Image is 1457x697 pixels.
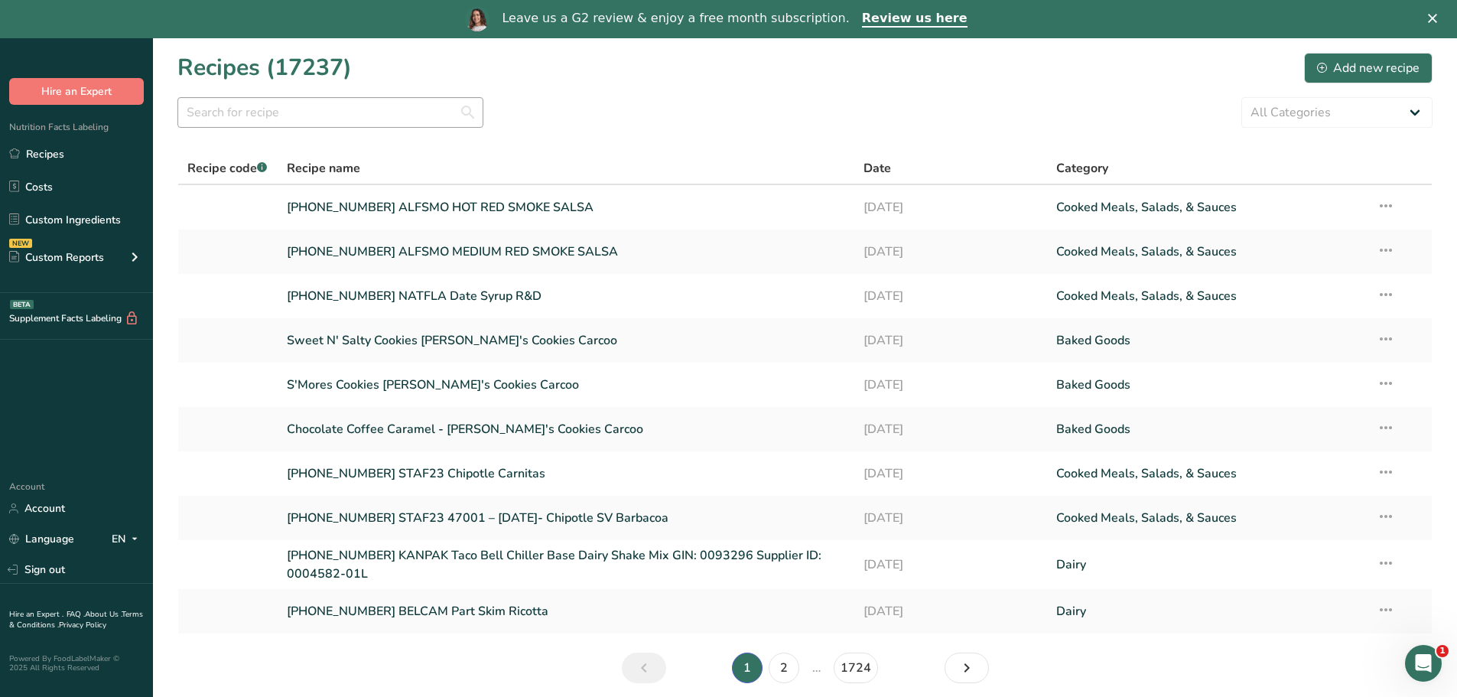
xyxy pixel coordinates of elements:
a: [DATE] [863,502,1038,534]
a: Previous page [622,653,666,683]
img: Profile image for Reem [465,7,489,31]
div: Leave us a G2 review & enjoy a free month subscription. [502,11,849,26]
a: Page 2. [769,653,799,683]
a: Next page [945,653,989,683]
a: Cooked Meals, Salads, & Sauces [1056,280,1358,312]
a: [PHONE_NUMBER] ALFSMO MEDIUM RED SMOKE SALSA [287,236,846,268]
span: Recipe code [187,160,267,177]
div: Close [1428,14,1443,23]
a: [DATE] [863,413,1038,445]
input: Search for recipe [177,97,483,128]
span: Category [1056,159,1108,178]
div: Add new recipe [1317,59,1420,77]
a: FAQ . [67,609,85,620]
span: Date [863,159,891,178]
div: Powered By FoodLabelMaker © 2025 All Rights Reserved [9,654,144,673]
a: [DATE] [863,324,1038,357]
a: [DATE] [863,595,1038,627]
div: NEW [9,239,32,248]
a: Baked Goods [1056,324,1358,357]
a: Dairy [1056,595,1358,627]
a: [DATE] [863,458,1038,490]
a: [PHONE_NUMBER] KANPAK Taco Bell Chiller Base Dairy Shake Mix GIN: 0093296 Supplier ID: 0004582-01L [287,546,846,583]
a: [PHONE_NUMBER] STAF23 Chipotle Carnitas [287,458,846,490]
a: S'Mores Cookies [PERSON_NAME]'s Cookies Carcoo [287,369,846,401]
a: Review us here [862,11,968,28]
a: [DATE] [863,280,1038,312]
a: Hire an Expert . [9,609,63,620]
a: [PHONE_NUMBER] ALFSMO HOT RED SMOKE SALSA [287,191,846,223]
a: Page 1724. [834,653,878,683]
a: Dairy [1056,546,1358,583]
a: Baked Goods [1056,413,1358,445]
h1: Recipes (17237) [177,50,352,85]
a: Privacy Policy [59,620,106,630]
a: Cooked Meals, Salads, & Sauces [1056,236,1358,268]
a: [PHONE_NUMBER] NATFLA Date Syrup R&D [287,280,846,312]
a: [DATE] [863,369,1038,401]
a: [DATE] [863,546,1038,583]
button: Hire an Expert [9,78,144,105]
a: About Us . [85,609,122,620]
a: Sweet N' Salty Cookies [PERSON_NAME]'s Cookies Carcoo [287,324,846,357]
a: [PHONE_NUMBER] BELCAM Part Skim Ricotta [287,595,846,627]
div: BETA [10,300,34,309]
div: EN [112,530,144,549]
a: Terms & Conditions . [9,609,143,630]
a: Cooked Meals, Salads, & Sauces [1056,191,1358,223]
a: Chocolate Coffee Caramel - [PERSON_NAME]'s Cookies Carcoo [287,413,846,445]
a: Cooked Meals, Salads, & Sauces [1056,458,1358,490]
a: Language [9,526,74,552]
button: Add new recipe [1304,53,1433,83]
span: Recipe name [287,159,360,178]
span: 1 [1436,645,1449,657]
a: Cooked Meals, Salads, & Sauces [1056,502,1358,534]
div: Custom Reports [9,249,104,265]
a: [DATE] [863,191,1038,223]
a: [PHONE_NUMBER] STAF23 47001 – [DATE]- Chipotle SV Barbacoa [287,502,846,534]
iframe: Intercom live chat [1405,645,1442,682]
a: [DATE] [863,236,1038,268]
a: Baked Goods [1056,369,1358,401]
